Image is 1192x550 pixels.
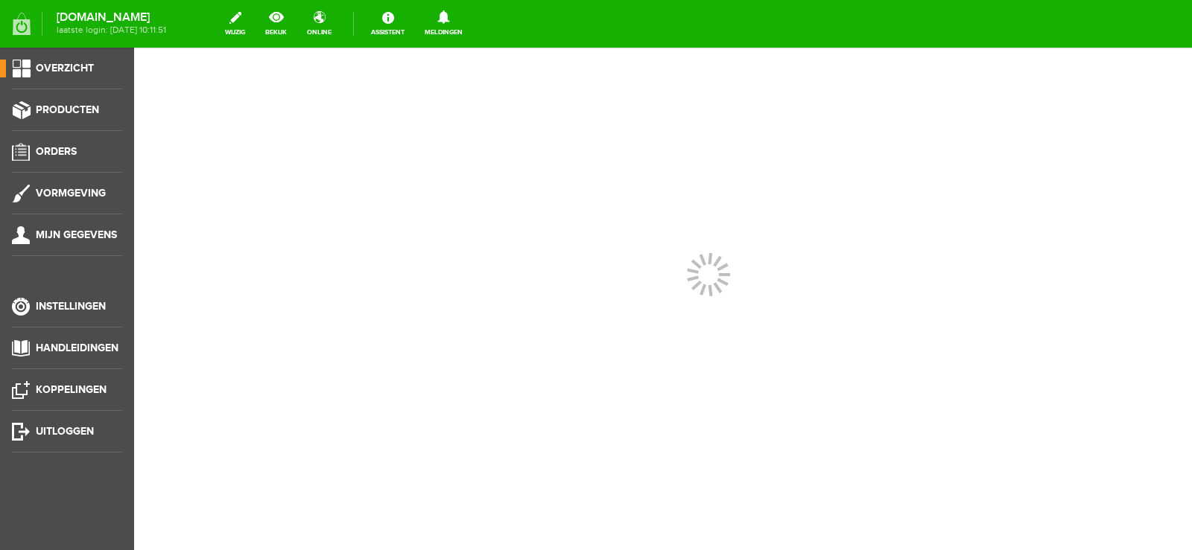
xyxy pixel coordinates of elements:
span: Uitloggen [36,425,94,438]
span: Orders [36,145,77,158]
span: laatste login: [DATE] 10:11:51 [57,26,166,34]
span: Overzicht [36,62,94,74]
span: Instellingen [36,300,106,313]
a: bekijk [256,7,296,40]
a: online [298,7,340,40]
span: Mijn gegevens [36,228,117,241]
span: Producten [36,103,99,116]
a: wijzig [216,7,254,40]
a: Assistent [362,7,413,40]
strong: [DOMAIN_NAME] [57,13,166,22]
span: Vormgeving [36,187,106,199]
span: Koppelingen [36,383,107,396]
a: Meldingen [416,7,472,40]
span: Handleidingen [36,342,118,354]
